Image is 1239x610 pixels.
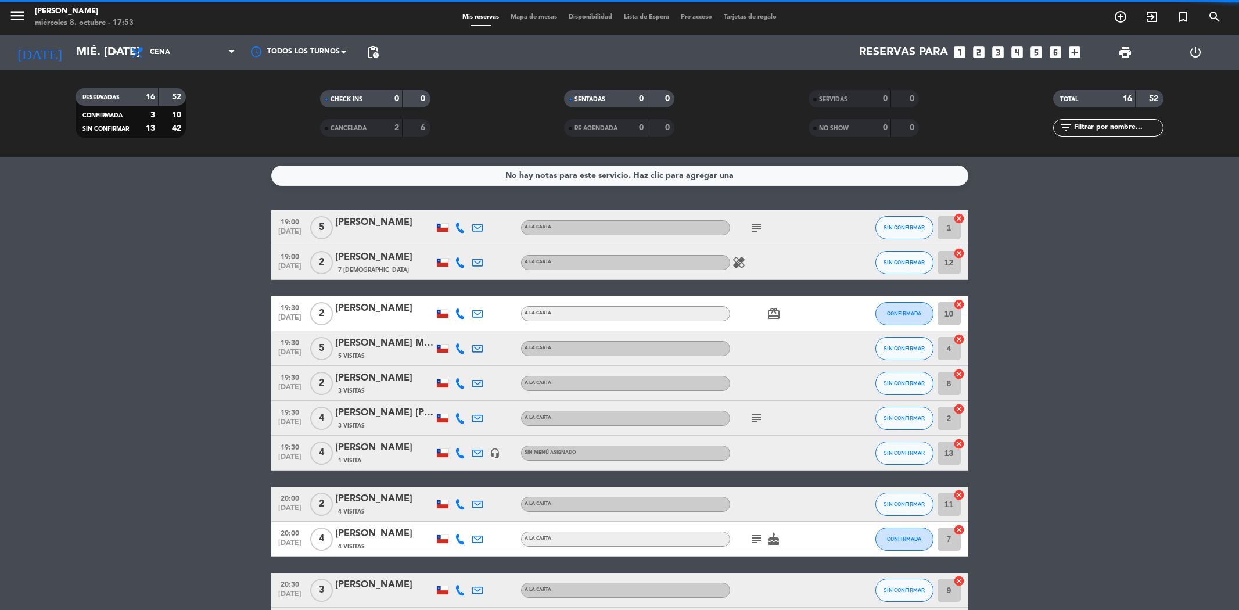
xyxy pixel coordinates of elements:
[421,95,428,103] strong: 0
[275,249,304,263] span: 19:00
[335,577,434,593] div: [PERSON_NAME]
[887,310,921,317] span: CONFIRMADA
[749,221,763,235] i: subject
[275,349,304,362] span: [DATE]
[108,45,122,59] i: arrow_drop_down
[1145,10,1159,24] i: exit_to_app
[9,7,26,24] i: menu
[394,124,399,132] strong: 2
[884,501,925,507] span: SIN CONFIRMAR
[172,124,184,132] strong: 42
[275,263,304,276] span: [DATE]
[335,301,434,316] div: [PERSON_NAME]
[767,532,781,546] i: cake
[310,251,333,274] span: 2
[146,93,155,101] strong: 16
[883,95,888,103] strong: 0
[525,536,551,541] span: A LA CARTA
[675,14,718,20] span: Pre-acceso
[887,536,921,542] span: CONFIRMADA
[574,96,605,102] span: SENTADAS
[971,45,986,60] i: looks_two
[1123,95,1132,103] strong: 16
[953,299,965,310] i: cancel
[310,528,333,551] span: 4
[275,335,304,349] span: 19:30
[767,307,781,321] i: card_giftcard
[1176,10,1190,24] i: turned_in_not
[990,45,1005,60] i: looks_3
[884,380,925,386] span: SIN CONFIRMAR
[366,45,380,59] span: pending_actions
[338,265,409,275] span: 7 [DEMOGRAPHIC_DATA]
[1029,45,1044,60] i: looks_5
[275,440,304,453] span: 19:30
[505,14,563,20] span: Mapa de mesas
[310,442,333,465] span: 4
[953,438,965,450] i: cancel
[82,126,129,132] span: SIN CONFIRMAR
[35,17,134,29] div: miércoles 8. octubre - 17:53
[875,216,933,239] button: SIN CONFIRMAR
[275,491,304,504] span: 20:00
[953,213,965,224] i: cancel
[1105,7,1136,27] span: RESERVAR MESA
[338,386,365,396] span: 3 Visitas
[1067,45,1082,60] i: add_box
[394,95,399,103] strong: 0
[1149,95,1161,103] strong: 52
[749,532,763,546] i: subject
[875,493,933,516] button: SIN CONFIRMAR
[275,383,304,397] span: [DATE]
[172,93,184,101] strong: 52
[525,346,551,350] span: A LA CARTA
[1199,7,1230,27] span: BUSCAR
[275,526,304,539] span: 20:00
[875,442,933,465] button: SIN CONFIRMAR
[310,407,333,430] span: 4
[9,7,26,28] button: menu
[338,421,365,430] span: 3 Visitas
[732,256,746,270] i: healing
[819,125,849,131] span: NO SHOW
[1188,45,1202,59] i: power_settings_new
[310,372,333,395] span: 2
[457,14,505,20] span: Mis reservas
[338,456,361,465] span: 1 Visita
[1160,35,1230,70] div: LOG OUT
[335,336,434,351] div: [PERSON_NAME] Mulatti
[9,40,70,65] i: [DATE]
[335,250,434,265] div: [PERSON_NAME]
[275,405,304,418] span: 19:30
[884,259,925,265] span: SIN CONFIRMAR
[953,247,965,259] i: cancel
[875,372,933,395] button: SIN CONFIRMAR
[563,14,618,20] span: Disponibilidad
[875,528,933,551] button: CONFIRMADA
[618,14,675,20] span: Lista de Espera
[275,214,304,228] span: 19:00
[953,403,965,415] i: cancel
[953,575,965,587] i: cancel
[275,539,304,552] span: [DATE]
[953,489,965,501] i: cancel
[335,406,434,421] div: [PERSON_NAME] [PERSON_NAME]
[310,216,333,239] span: 5
[275,453,304,467] span: [DATE]
[172,111,184,119] strong: 10
[1010,45,1025,60] i: looks_4
[639,95,644,103] strong: 0
[875,337,933,360] button: SIN CONFIRMAR
[275,370,304,383] span: 19:30
[525,587,551,592] span: A LA CARTA
[505,169,734,182] div: No hay notas para este servicio. Haz clic para agregar una
[884,415,925,421] span: SIN CONFIRMAR
[665,95,672,103] strong: 0
[338,351,365,361] span: 5 Visitas
[665,124,672,132] strong: 0
[310,493,333,516] span: 2
[1118,45,1132,59] span: print
[1060,96,1078,102] span: TOTAL
[1114,10,1127,24] i: add_circle_outline
[910,124,917,132] strong: 0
